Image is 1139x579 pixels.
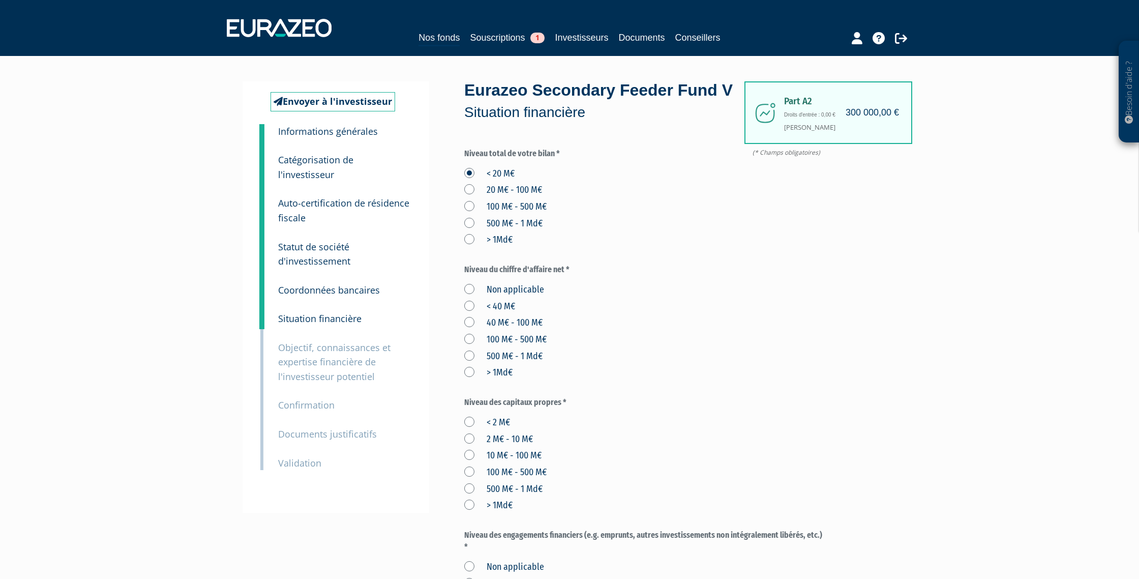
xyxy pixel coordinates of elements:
label: Niveau du chiffre d'affaire net * [464,264,824,276]
small: Auto-certification de résidence fiscale [278,197,409,224]
small: Confirmation [278,399,335,411]
a: 3 [259,182,264,230]
small: Documents justificatifs [278,428,377,440]
label: 100 M€ - 500 M€ [464,466,547,479]
label: Niveau total de votre bilan * [464,148,824,160]
small: Situation financière [278,312,362,325]
small: Validation [278,457,321,469]
small: Objectif, connaissances et expertise financière de l'investisseur potentiel [278,341,391,383]
label: Non applicable [464,283,544,297]
a: Nos fonds [418,31,460,46]
label: Niveau des engagements financiers (e.g. emprunts, autres investissements non intégralement libéré... [464,530,824,553]
label: 20 M€ - 100 M€ [464,184,542,197]
label: > 1Md€ [464,499,513,512]
a: Envoyer à l'investisseur [271,92,395,111]
a: Documents [619,31,665,45]
label: > 1Md€ [464,234,513,247]
label: < 40 M€ [464,300,515,313]
a: Souscriptions1 [470,31,545,45]
label: 100 M€ - 500 M€ [464,200,547,214]
label: 40 M€ - 100 M€ [464,316,543,330]
a: Investisseurs [555,31,608,45]
label: < 20 M€ [464,167,515,181]
a: 6 [259,298,264,329]
label: < 2 M€ [464,416,510,429]
span: Part A2 [784,96,896,107]
label: > 1Md€ [464,366,513,380]
h4: 300 000,00 € [846,108,899,118]
label: 500 M€ - 1 Md€ [464,483,543,496]
small: Catégorisation de l'investisseur [278,154,353,181]
h6: Droits d'entrée : 0,00 € [784,112,896,118]
a: 4 [259,226,264,274]
a: Conseillers [675,31,721,45]
div: [PERSON_NAME] [744,81,912,144]
img: 1732889491-logotype_eurazeo_blanc_rvb.png [227,19,332,37]
a: 5 [259,269,264,301]
label: Non applicable [464,561,544,574]
a: 2 [259,139,264,187]
p: Situation financière [464,102,744,123]
label: 10 M€ - 100 M€ [464,449,542,462]
div: Eurazeo Secondary Feeder Fund V [464,79,744,123]
a: 1 [259,124,264,144]
label: Niveau des capitaux propres * [464,397,824,409]
label: 500 M€ - 1 Md€ [464,350,543,363]
small: Statut de société d'investissement [278,241,350,268]
label: 500 M€ - 1 Md€ [464,217,543,230]
small: Informations générales [278,125,378,137]
small: Coordonnées bancaires [278,284,380,296]
p: Besoin d'aide ? [1123,46,1135,138]
label: 2 M€ - 10 M€ [464,433,533,446]
label: 100 M€ - 500 M€ [464,333,547,346]
span: 1 [530,33,545,43]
